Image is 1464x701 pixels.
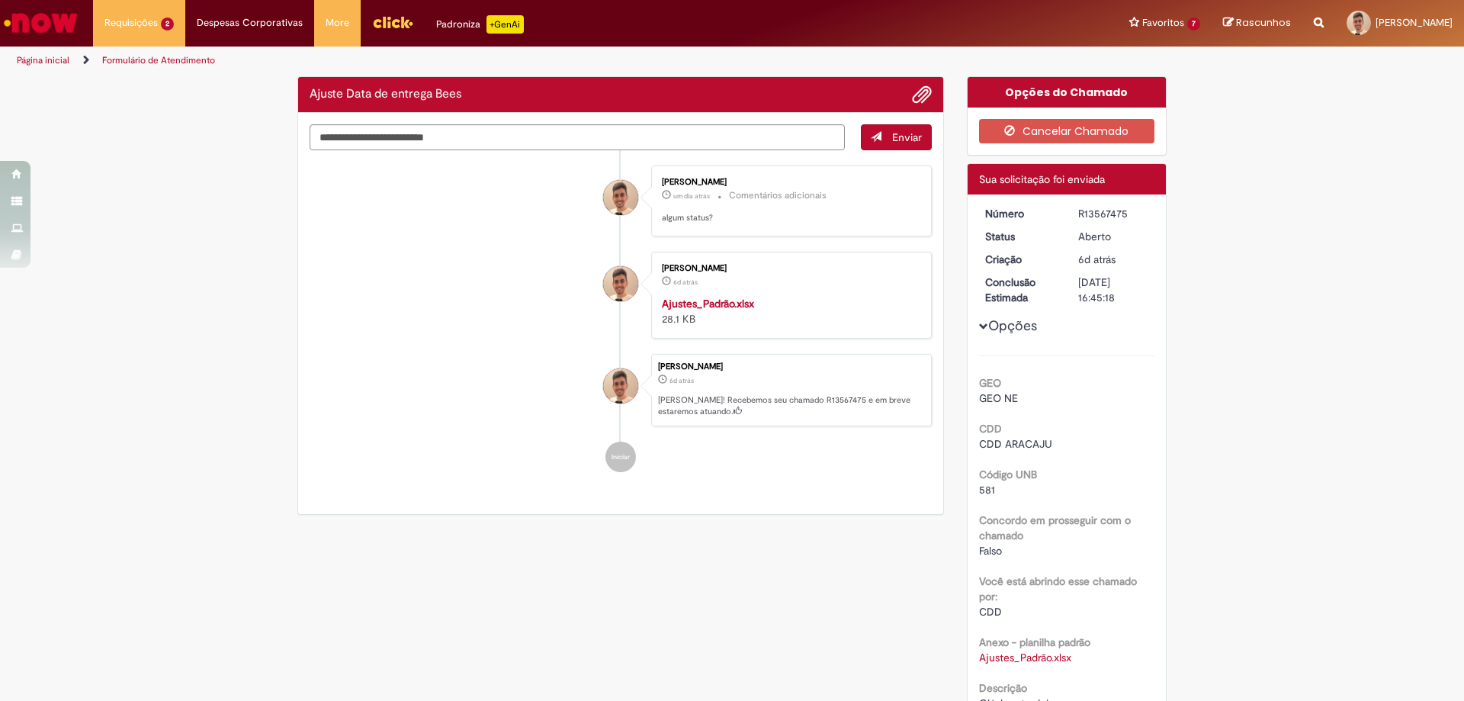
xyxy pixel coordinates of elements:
div: 25/09/2025 15:45:14 [1078,252,1149,267]
div: 28.1 KB [662,296,916,326]
b: CDD [979,422,1002,436]
a: Download de Ajustes_Padrão.xlsx [979,651,1071,664]
time: 29/09/2025 08:23:40 [673,191,710,201]
span: CDD ARACAJU [979,437,1052,451]
span: 6d atrás [1078,252,1116,266]
dt: Conclusão Estimada [974,275,1067,305]
span: Enviar [892,130,922,144]
a: Rascunhos [1223,16,1291,31]
ul: Trilhas de página [11,47,965,75]
button: Adicionar anexos [912,85,932,105]
div: Rodrigo Resende Lima Santos [603,180,638,215]
div: Padroniza [436,15,524,34]
b: Descrição [979,681,1027,695]
span: Despesas Corporativas [197,15,303,31]
span: 6d atrás [669,376,694,385]
button: Enviar [861,124,932,150]
span: Requisições [104,15,158,31]
div: R13567475 [1078,206,1149,221]
div: [DATE] 16:45:18 [1078,275,1149,305]
div: [PERSON_NAME] [658,362,923,371]
img: click_logo_yellow_360x200.png [372,11,413,34]
span: 581 [979,483,995,497]
span: Sua solicitação foi enviada [979,172,1105,186]
div: Rodrigo Resende Lima Santos [603,368,638,404]
b: Código UNB [979,468,1037,481]
time: 25/09/2025 15:45:14 [1078,252,1116,266]
a: Página inicial [17,54,69,66]
small: Comentários adicionais [729,189,827,202]
span: [PERSON_NAME] [1376,16,1453,29]
div: Opções do Chamado [968,77,1167,108]
div: Aberto [1078,229,1149,244]
p: algum status? [662,212,916,224]
span: 7 [1187,18,1200,31]
div: Rodrigo Resende Lima Santos [603,266,638,301]
b: Anexo - planilha padrão [979,635,1090,649]
span: um dia atrás [673,191,710,201]
time: 25/09/2025 15:44:52 [673,278,698,287]
div: [PERSON_NAME] [662,178,916,187]
time: 25/09/2025 15:45:14 [669,376,694,385]
span: 2 [161,18,174,31]
span: GEO NE [979,391,1018,405]
dt: Criação [974,252,1067,267]
p: [PERSON_NAME]! Recebemos seu chamado R13567475 e em breve estaremos atuando. [658,394,923,418]
ul: Histórico de tíquete [310,150,932,487]
h2: Ajuste Data de entrega Bees Histórico de tíquete [310,88,461,101]
li: Rodrigo Resende Lima Santos [310,354,932,427]
span: 6d atrás [673,278,698,287]
span: Favoritos [1142,15,1184,31]
span: More [326,15,349,31]
b: Você está abrindo esse chamado por: [979,574,1137,603]
a: Formulário de Atendimento [102,54,215,66]
img: ServiceNow [2,8,80,38]
span: CDD [979,605,1002,619]
b: Concordo em prosseguir com o chamado [979,513,1131,542]
span: Rascunhos [1236,15,1291,30]
dt: Status [974,229,1067,244]
a: Ajustes_Padrão.xlsx [662,297,754,310]
p: +GenAi [486,15,524,34]
div: [PERSON_NAME] [662,264,916,273]
dt: Número [974,206,1067,221]
b: GEO [979,376,1001,390]
textarea: Digite sua mensagem aqui... [310,124,845,150]
span: Falso [979,544,1002,558]
button: Cancelar Chamado [979,119,1155,143]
